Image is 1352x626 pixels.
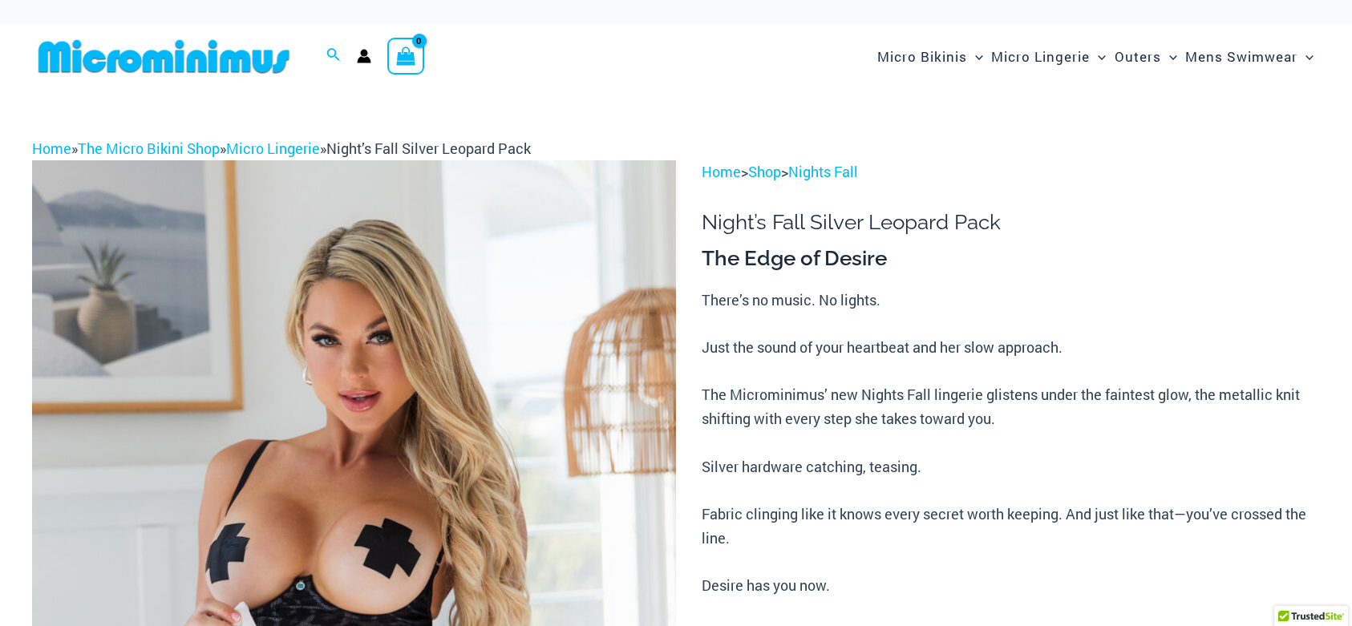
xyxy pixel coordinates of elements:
[702,162,741,181] a: Home
[32,139,71,158] a: Home
[788,162,858,181] a: Nights Fall
[1185,36,1297,77] span: Mens Swimwear
[326,139,531,158] span: Night’s Fall Silver Leopard Pack
[78,139,220,158] a: The Micro Bikini Shop
[702,210,1320,235] h1: Night’s Fall Silver Leopard Pack
[1115,36,1161,77] span: Outers
[32,139,531,158] span: » » »
[326,46,341,67] a: Search icon link
[1111,32,1181,81] a: OutersMenu ToggleMenu Toggle
[873,32,987,81] a: Micro BikinisMenu ToggleMenu Toggle
[1297,36,1314,77] span: Menu Toggle
[387,38,424,75] a: View Shopping Cart, empty
[748,162,781,181] a: Shop
[1181,32,1318,81] a: Mens SwimwearMenu ToggleMenu Toggle
[1161,36,1177,77] span: Menu Toggle
[967,36,983,77] span: Menu Toggle
[1090,36,1106,77] span: Menu Toggle
[871,30,1320,83] nav: Site Navigation
[987,32,1110,81] a: Micro LingerieMenu ToggleMenu Toggle
[702,245,1320,273] h3: The Edge of Desire
[877,36,967,77] span: Micro Bikinis
[32,38,296,75] img: MM SHOP LOGO FLAT
[357,49,371,63] a: Account icon link
[226,139,320,158] a: Micro Lingerie
[702,160,1320,184] p: > >
[991,36,1090,77] span: Micro Lingerie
